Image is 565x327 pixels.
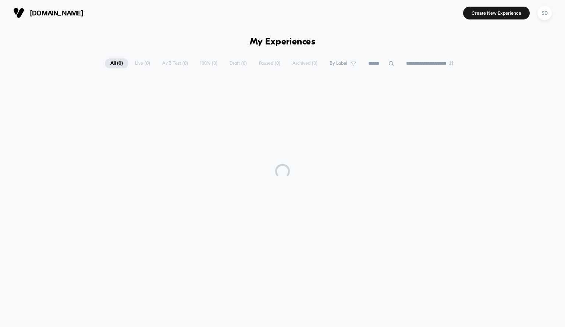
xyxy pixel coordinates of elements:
span: By Label [330,61,347,66]
img: end [449,61,454,65]
div: SD [537,6,552,20]
img: Visually logo [13,7,24,18]
button: SD [535,6,554,21]
button: [DOMAIN_NAME] [11,7,85,19]
button: Create New Experience [463,7,530,19]
span: All ( 0 ) [105,58,128,68]
h1: My Experiences [250,37,316,47]
span: [DOMAIN_NAME] [30,9,83,17]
